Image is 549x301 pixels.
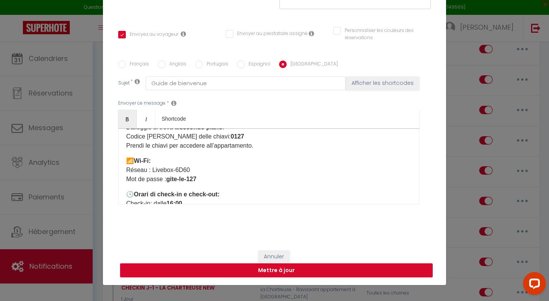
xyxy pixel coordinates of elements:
label: Portugais [203,61,228,69]
div: ​ [118,128,419,204]
label: Anglais [165,61,186,69]
p: 📶 Réseau : Livebox-6D60 Mot de passe : ​ [126,156,411,184]
label: [GEOGRAPHIC_DATA] [287,61,338,69]
strong: Wi-Fi: [134,158,151,164]
button: Mettre à jour [120,263,433,278]
strong: 0127 [231,133,244,140]
p: 🕓 Check-in: dalle Check-out: entro le [126,190,411,217]
b: gite-le-127 [166,176,196,182]
i: Subject [135,78,140,84]
p: L’alloggio si trova al . Codice [PERSON_NAME] delle chiavi: Prendi le chiavi per accedere all’app... [126,123,411,150]
label: Envoyer ce message [118,100,165,107]
button: Annuler [258,250,290,263]
strong: 16:00 [167,200,182,207]
a: Bold [118,110,137,128]
strong: secondo piano [180,124,223,131]
strong: Orari di check-in e check-out: [134,191,220,197]
iframe: LiveChat chat widget [517,269,549,301]
a: Italic [137,110,156,128]
i: Envoyer au voyageur [181,31,186,37]
a: Shortcode [156,110,192,128]
i: Envoyer au prestataire si il est assigné [309,30,314,37]
label: Français [126,61,149,69]
i: Message [171,100,177,106]
button: Afficher les shortcodes [346,76,419,90]
label: Sujet [118,80,130,88]
label: Espagnol [245,61,270,69]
